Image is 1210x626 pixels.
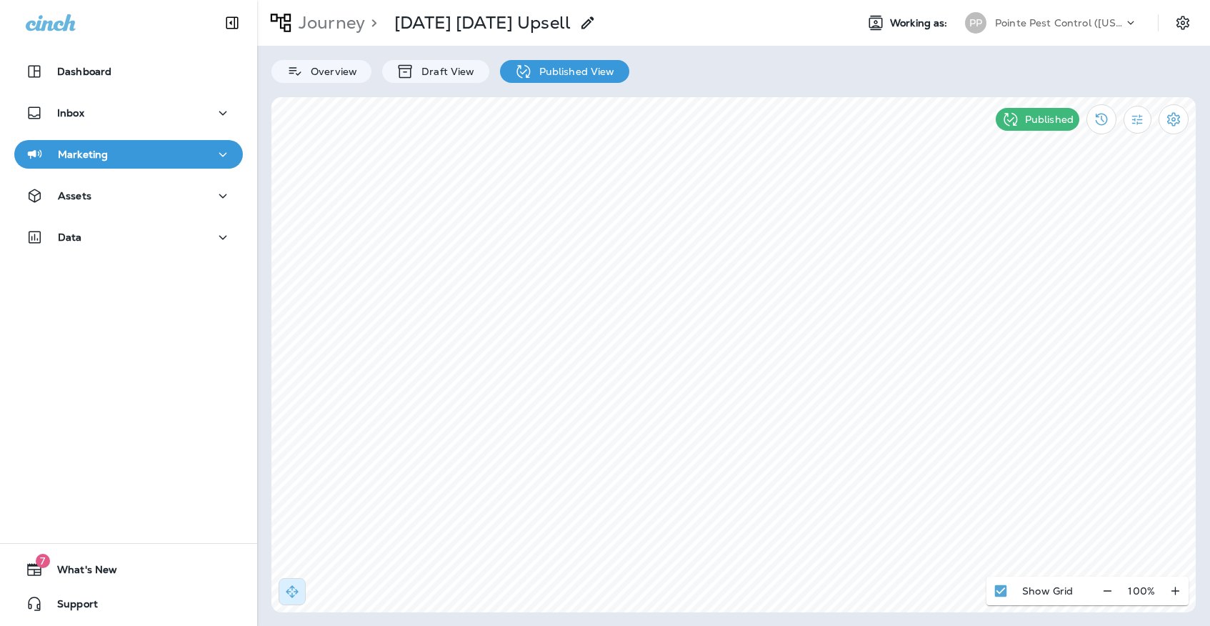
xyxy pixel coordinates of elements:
span: 7 [36,554,50,568]
button: 7What's New [14,555,243,584]
span: Support [43,598,98,615]
p: Marketing [58,149,108,160]
button: Data [14,223,243,252]
span: Working as: [890,17,951,29]
button: View Changelog [1086,104,1116,134]
p: Draft View [414,66,474,77]
div: PP [965,12,986,34]
button: Marketing [14,140,243,169]
p: > [365,12,377,34]
p: Data [58,232,82,243]
button: Assets [14,182,243,210]
p: 100 % [1128,585,1155,597]
p: Overview [304,66,357,77]
button: Dashboard [14,57,243,86]
p: Pointe Pest Control ([US_STATE]) [995,17,1124,29]
button: Filter Statistics [1124,106,1151,134]
button: Collapse Sidebar [212,9,252,37]
p: Assets [58,190,91,202]
p: Inbox [57,107,84,119]
p: Dashboard [57,66,111,77]
p: Published View [532,66,615,77]
p: Show Grid [1022,585,1073,597]
p: [DATE] [DATE] Upsell [394,12,571,34]
div: Sept '25 Labor Day Upsell [394,12,571,34]
span: What's New [43,564,117,581]
p: Journey [293,12,365,34]
button: Support [14,590,243,618]
button: Settings [1159,104,1189,134]
button: Inbox [14,99,243,127]
button: Settings [1170,10,1196,36]
p: Published [1025,114,1074,125]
